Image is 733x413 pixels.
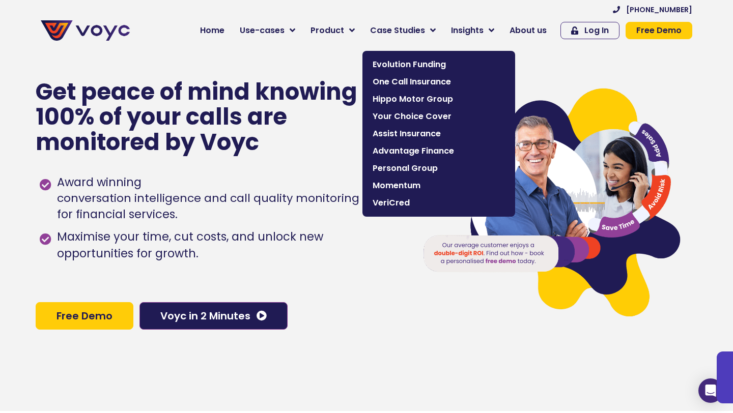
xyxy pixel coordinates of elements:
[443,20,502,41] a: Insights
[368,56,510,73] a: Evolution Funding
[368,108,510,125] a: Your Choice Cover
[36,79,414,155] p: Get peace of mind knowing that 100% of your calls are monitored by Voyc
[502,20,554,41] a: About us
[373,180,505,192] span: Momentum
[368,73,510,91] a: One Call Insurance
[613,6,692,13] a: [PHONE_NUMBER]
[584,26,609,35] span: Log In
[57,311,112,321] span: Free Demo
[303,20,362,41] a: Product
[373,128,505,140] span: Assist Insurance
[373,93,505,105] span: Hippo Motor Group
[373,197,505,209] span: VeriCred
[451,24,484,37] span: Insights
[368,125,510,142] a: Assist Insurance
[368,194,510,212] a: VeriCred
[54,228,402,263] span: Maximise your time, cut costs, and unlock new opportunities for growth.
[368,91,510,108] a: Hippo Motor Group
[54,174,359,223] span: Award winning for financial services.
[362,20,443,41] a: Case Studies
[368,142,510,160] a: Advantage Finance
[373,110,505,123] span: Your Choice Cover
[373,76,505,88] span: One Call Insurance
[368,160,510,177] a: Personal Group
[373,58,505,71] span: Evolution Funding
[36,302,133,330] a: Free Demo
[192,20,232,41] a: Home
[370,24,425,37] span: Case Studies
[232,20,303,41] a: Use-cases
[41,20,130,41] img: voyc-full-logo
[560,22,619,39] a: Log In
[698,378,723,403] div: Open Intercom Messenger
[139,302,288,330] a: Voyc in 2 Minutes
[240,24,285,37] span: Use-cases
[57,191,359,206] h1: conversation intelligence and call quality monitoring
[160,311,250,321] span: Voyc in 2 Minutes
[368,177,510,194] a: Momentum
[626,22,692,39] a: Free Demo
[373,162,505,174] span: Personal Group
[200,24,224,37] span: Home
[636,26,682,35] span: Free Demo
[510,24,547,37] span: About us
[373,145,505,157] span: Advantage Finance
[311,24,344,37] span: Product
[626,6,692,13] span: [PHONE_NUMBER]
